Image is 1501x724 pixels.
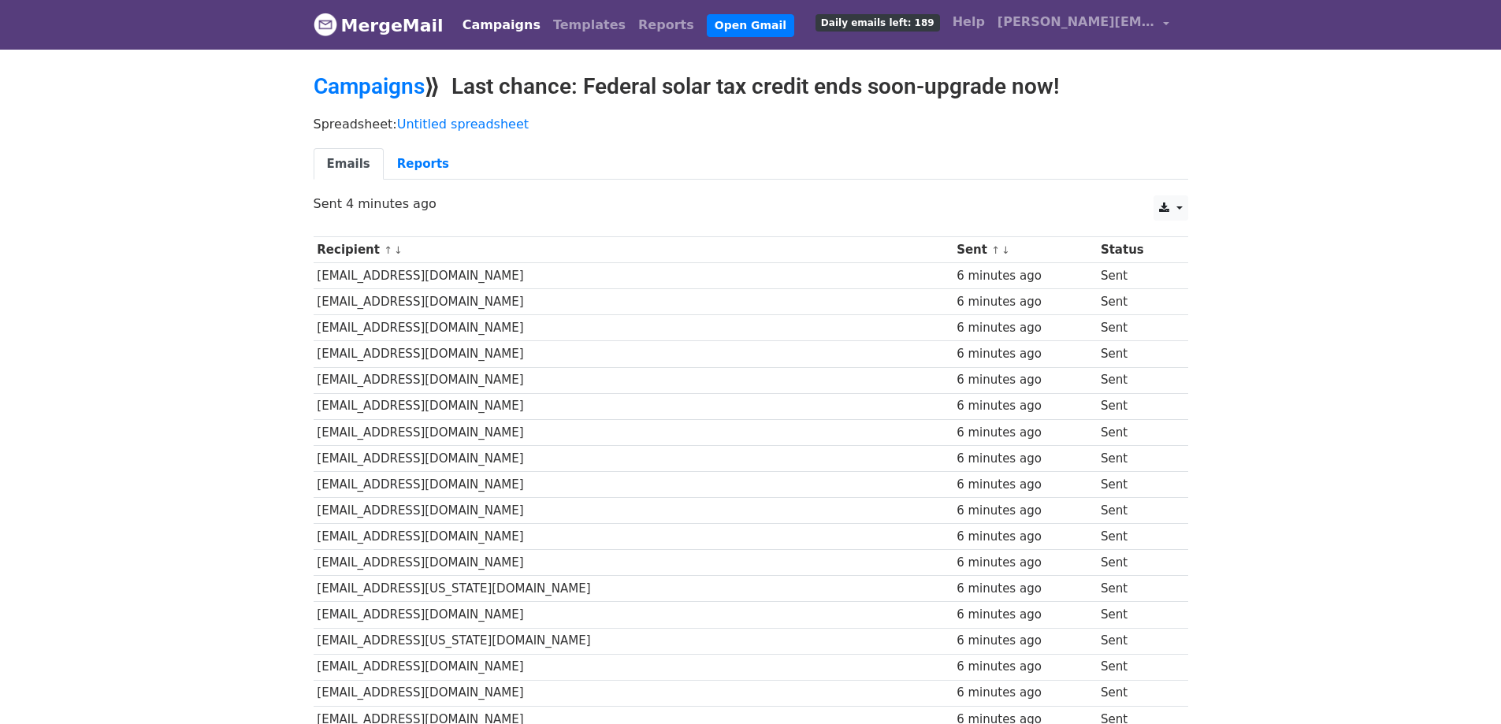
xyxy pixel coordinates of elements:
td: [EMAIL_ADDRESS][DOMAIN_NAME] [314,602,953,628]
a: Reports [384,148,463,180]
div: 6 minutes ago [957,319,1093,337]
td: Sent [1097,445,1176,471]
span: Daily emails left: 189 [816,14,940,32]
td: Sent [1097,315,1176,341]
a: MergeMail [314,9,444,42]
td: [EMAIL_ADDRESS][DOMAIN_NAME] [314,367,953,393]
td: Sent [1097,341,1176,367]
a: Templates [547,9,632,41]
td: [EMAIL_ADDRESS][DOMAIN_NAME] [314,654,953,680]
th: Status [1097,237,1176,263]
p: Spreadsheet: [314,116,1188,132]
a: Daily emails left: 189 [809,6,946,38]
a: Help [946,6,991,38]
div: 6 minutes ago [957,371,1093,389]
td: [EMAIL_ADDRESS][DOMAIN_NAME] [314,393,953,419]
td: Sent [1097,471,1176,497]
div: 6 minutes ago [957,424,1093,442]
td: [EMAIL_ADDRESS][DOMAIN_NAME] [314,419,953,445]
div: 6 minutes ago [957,528,1093,546]
div: 6 minutes ago [957,606,1093,624]
td: [EMAIL_ADDRESS][DOMAIN_NAME] [314,341,953,367]
div: 6 minutes ago [957,476,1093,494]
td: Sent [1097,550,1176,576]
a: ↑ [991,244,1000,256]
td: [EMAIL_ADDRESS][DOMAIN_NAME] [314,550,953,576]
img: MergeMail logo [314,13,337,36]
td: Sent [1097,524,1176,550]
td: Sent [1097,602,1176,628]
td: [EMAIL_ADDRESS][DOMAIN_NAME] [314,445,953,471]
div: 6 minutes ago [957,345,1093,363]
td: Sent [1097,628,1176,654]
a: Emails [314,148,384,180]
td: [EMAIL_ADDRESS][US_STATE][DOMAIN_NAME] [314,628,953,654]
a: ↓ [1001,244,1010,256]
div: 6 minutes ago [957,397,1093,415]
td: Sent [1097,263,1176,289]
td: [EMAIL_ADDRESS][DOMAIN_NAME] [314,263,953,289]
div: 6 minutes ago [957,293,1093,311]
th: Recipient [314,237,953,263]
td: [EMAIL_ADDRESS][DOMAIN_NAME] [314,524,953,550]
h2: ⟫ Last chance: Federal solar tax credit ends soon-upgrade now! [314,73,1188,100]
div: 6 minutes ago [957,554,1093,572]
a: Reports [632,9,700,41]
td: Sent [1097,680,1176,706]
td: Sent [1097,289,1176,315]
a: Open Gmail [707,14,794,37]
p: Sent 4 minutes ago [314,195,1188,212]
a: [PERSON_NAME][EMAIL_ADDRESS][DOMAIN_NAME] [991,6,1176,43]
td: Sent [1097,576,1176,602]
span: [PERSON_NAME][EMAIL_ADDRESS][DOMAIN_NAME] [998,13,1155,32]
td: Sent [1097,393,1176,419]
td: Sent [1097,419,1176,445]
div: 6 minutes ago [957,580,1093,598]
a: Campaigns [314,73,425,99]
td: [EMAIL_ADDRESS][DOMAIN_NAME] [314,680,953,706]
div: 6 minutes ago [957,684,1093,702]
a: ↑ [384,244,392,256]
td: [EMAIL_ADDRESS][DOMAIN_NAME] [314,315,953,341]
div: 6 minutes ago [957,658,1093,676]
a: Campaigns [456,9,547,41]
div: 6 minutes ago [957,632,1093,650]
td: [EMAIL_ADDRESS][US_STATE][DOMAIN_NAME] [314,576,953,602]
div: 6 minutes ago [957,267,1093,285]
td: [EMAIL_ADDRESS][DOMAIN_NAME] [314,498,953,524]
td: [EMAIL_ADDRESS][DOMAIN_NAME] [314,289,953,315]
th: Sent [953,237,1097,263]
div: 6 minutes ago [957,502,1093,520]
a: Untitled spreadsheet [397,117,529,132]
td: Sent [1097,498,1176,524]
td: Sent [1097,654,1176,680]
td: Sent [1097,367,1176,393]
div: 6 minutes ago [957,450,1093,468]
td: [EMAIL_ADDRESS][DOMAIN_NAME] [314,471,953,497]
a: ↓ [394,244,403,256]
